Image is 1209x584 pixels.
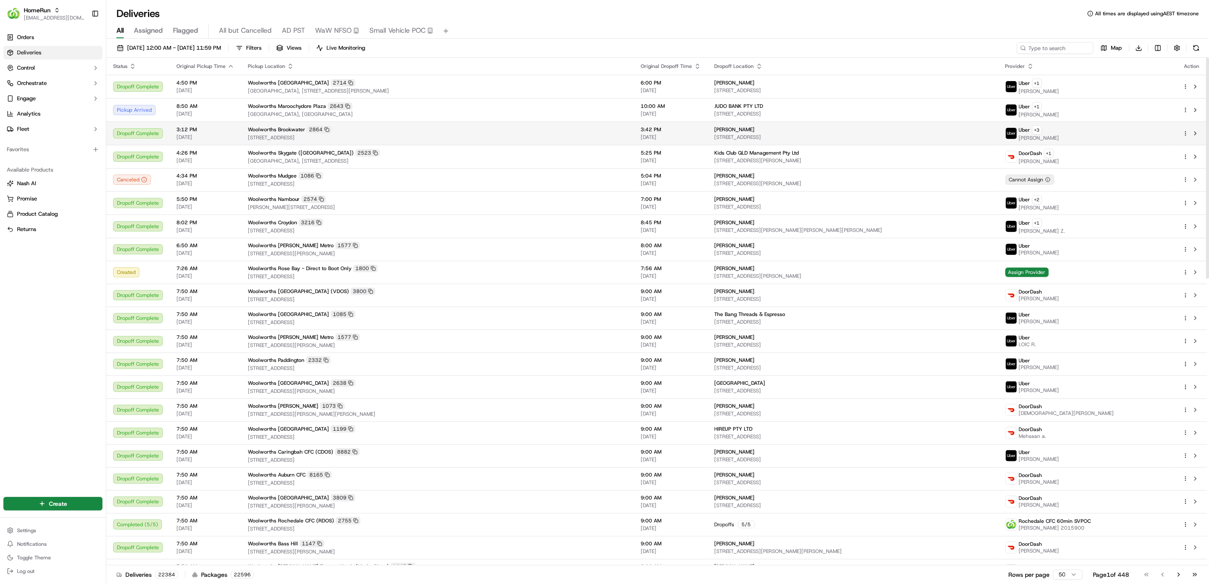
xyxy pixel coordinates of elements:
button: Map [1097,42,1126,54]
div: 3216 [299,219,324,226]
span: [PERSON_NAME] [1019,204,1059,211]
button: Filters [232,42,265,54]
span: Filters [246,44,261,52]
span: Settings [17,527,36,534]
span: [DATE] [176,203,234,210]
input: Got a question? Start typing here... [22,55,153,64]
span: Mehsaan a. [1019,433,1047,440]
span: [STREET_ADDRESS] [715,296,992,302]
button: Refresh [1190,42,1202,54]
span: Deliveries [17,49,41,56]
span: Uber [1019,80,1030,87]
button: See all [132,109,155,119]
span: [DATE] 12:00 AM - [DATE] 11:59 PM [127,44,221,52]
span: [DATE] [641,180,701,187]
span: [DATE] [75,132,93,138]
span: Uber [1019,127,1030,133]
span: 7:00 PM [641,196,701,203]
span: 8:50 AM [176,103,234,110]
span: 4:26 PM [176,150,234,156]
img: doordash_logo_v2.png [1006,404,1017,415]
span: [PERSON_NAME] [1019,158,1059,165]
span: Original Pickup Time [176,63,226,70]
span: Map [1111,44,1122,52]
span: 6:00 PM [641,79,701,86]
a: Nash AI [7,180,99,187]
span: 9:00 AM [641,288,701,295]
span: Provider [1005,63,1025,70]
span: 8:00 AM [641,242,701,249]
img: 1736555255976-a54dd68f-1ca7-489b-9aae-adbdc363a1c4 [9,81,24,96]
span: 6:50 AM [176,242,234,249]
a: Orders [3,31,102,44]
span: [DATE] [641,341,701,348]
button: Cannot Assign [1005,175,1054,185]
span: Woolworths Croydon [248,219,297,226]
span: 8:02 PM [176,219,234,226]
span: 7:50 AM [176,380,234,387]
span: 5:25 PM [641,150,701,156]
button: Fleet [3,122,102,136]
span: [STREET_ADDRESS][PERSON_NAME] [248,388,627,395]
span: [PERSON_NAME] [715,219,755,226]
img: Nash [9,8,26,25]
button: Start new chat [145,84,155,94]
span: Engage [17,95,36,102]
span: 4:34 PM [176,172,234,179]
span: [PERSON_NAME] [1019,295,1059,302]
button: Settings [3,525,102,536]
span: HIREUP PTY LTD [715,426,753,432]
button: +1 [1044,149,1054,158]
span: Status [113,63,128,70]
img: uber-new-logo.jpeg [1006,450,1017,461]
span: 7:50 AM [176,311,234,318]
span: [PERSON_NAME] [1019,249,1059,256]
span: [DATE] [641,87,701,94]
span: 10:00 AM [641,103,701,110]
span: Uber [1019,380,1030,387]
button: Engage [3,92,102,105]
span: Uber [1019,357,1030,364]
span: All but Cancelled [219,25,272,36]
span: • [71,132,74,138]
span: [PERSON_NAME] [715,334,755,341]
div: 2523 [355,149,380,157]
img: ww.png [1006,519,1017,530]
button: Promise [3,192,102,206]
span: 5:50 PM [176,196,234,203]
div: 1800 [353,265,378,272]
div: 2643 [328,102,352,110]
span: [STREET_ADDRESS] [715,250,992,257]
span: Analytics [17,110,40,118]
span: Woolworths [GEOGRAPHIC_DATA] [248,311,329,318]
span: [DATE] [641,410,701,417]
span: [DATE] [641,433,701,440]
span: Orders [17,34,34,41]
span: [PERSON_NAME] [715,172,755,179]
img: uber-new-logo.jpeg [1006,128,1017,139]
input: Type to search [1017,42,1093,54]
span: Woolworths [GEOGRAPHIC_DATA] [248,79,329,86]
span: 7:50 AM [176,426,234,432]
span: [PERSON_NAME] Z. [1019,228,1065,234]
span: [STREET_ADDRESS][PERSON_NAME] [715,180,992,187]
img: Masood Aslam [9,147,22,160]
img: uber-new-logo.jpeg [1006,358,1017,370]
span: Woolworths Maroochydore Plaza [248,103,326,110]
div: 📗 [9,191,15,197]
span: Knowledge Base [17,190,65,198]
button: [DATE] 12:00 AM - [DATE] 11:59 PM [113,42,225,54]
span: Assigned [134,25,163,36]
span: [STREET_ADDRESS] [715,87,992,94]
span: Returns [17,226,36,233]
span: Uber [1019,334,1030,341]
img: uber-new-logo.jpeg [1006,381,1017,392]
div: 1577 [335,242,360,249]
button: HomeRunHomeRun[EMAIL_ADDRESS][DOMAIN_NAME] [3,3,88,24]
span: [STREET_ADDRESS] [248,181,627,187]
div: Start new chat [38,81,139,90]
span: Woolworths [PERSON_NAME] Metro [248,242,334,249]
span: Original Dropoff Time [641,63,692,70]
span: Uber [1019,311,1030,318]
